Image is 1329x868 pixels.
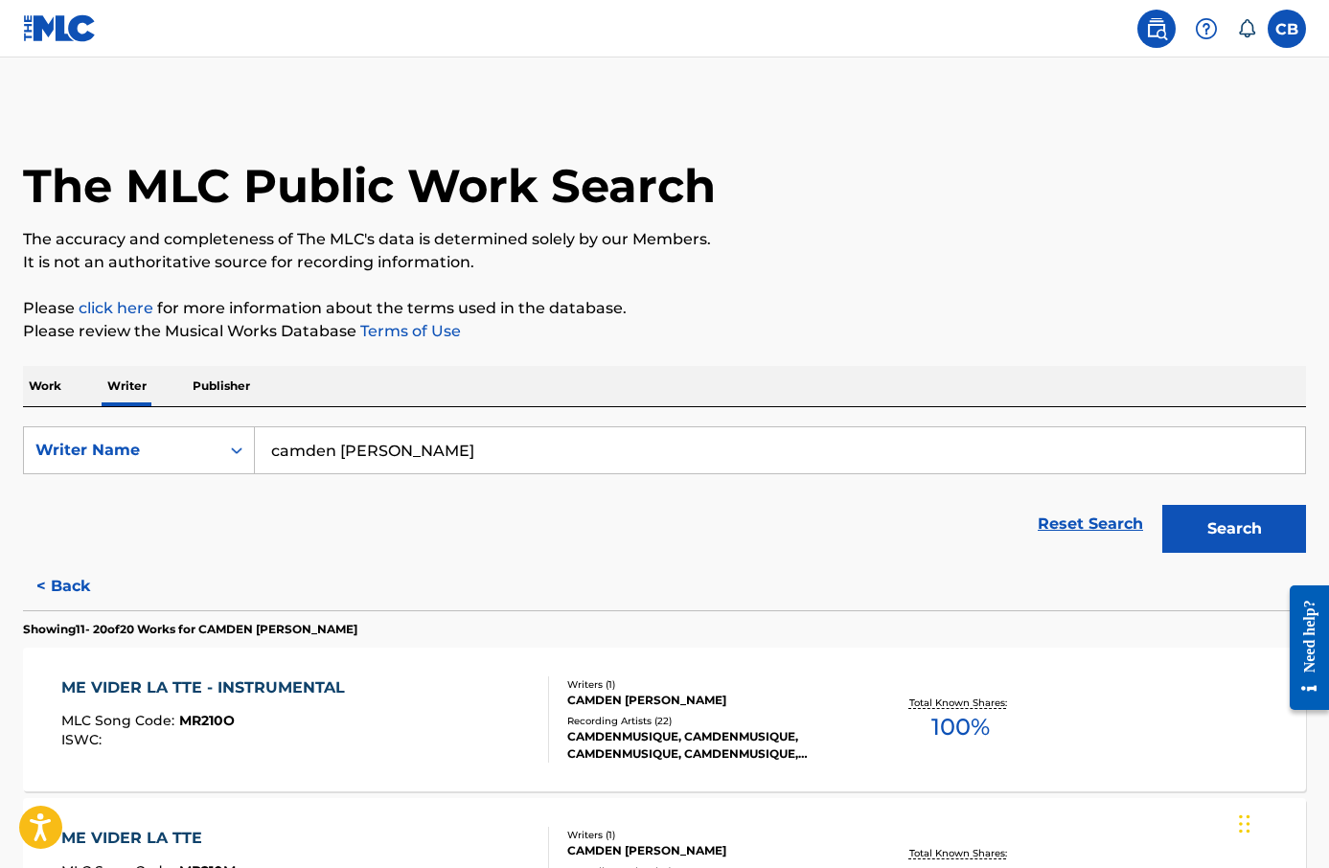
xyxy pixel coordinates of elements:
[567,842,854,859] div: CAMDEN [PERSON_NAME]
[61,712,179,729] span: MLC Song Code :
[1268,10,1306,48] div: User Menu
[1239,795,1250,853] div: Drag
[23,426,1306,562] form: Search Form
[23,157,716,215] h1: The MLC Public Work Search
[1195,17,1218,40] img: help
[567,677,854,692] div: Writers ( 1 )
[567,728,854,763] div: CAMDENMUSIQUE, CAMDENMUSIQUE, CAMDENMUSIQUE, CAMDENMUSIQUE, CAMDENMUSIQUE
[356,322,461,340] a: Terms of Use
[23,648,1306,791] a: ME VIDER LA TTE - INSTRUMENTALMLC Song Code:MR210OISWC:Writers (1)CAMDEN [PERSON_NAME]Recording A...
[1275,570,1329,724] iframe: Resource Center
[23,562,138,610] button: < Back
[23,366,67,406] p: Work
[909,696,1012,710] p: Total Known Shares:
[1137,10,1176,48] a: Public Search
[61,731,106,748] span: ISWC :
[1162,505,1306,553] button: Search
[1028,503,1153,545] a: Reset Search
[187,366,256,406] p: Publisher
[909,846,1012,860] p: Total Known Shares:
[23,251,1306,274] p: It is not an authoritative source for recording information.
[567,692,854,709] div: CAMDEN [PERSON_NAME]
[1145,17,1168,40] img: search
[1233,776,1329,868] iframe: Chat Widget
[61,676,355,699] div: ME VIDER LA TTE - INSTRUMENTAL
[1187,10,1226,48] div: Help
[23,228,1306,251] p: The accuracy and completeness of The MLC's data is determined solely by our Members.
[567,828,854,842] div: Writers ( 1 )
[1237,19,1256,38] div: Notifications
[79,299,153,317] a: click here
[23,297,1306,320] p: Please for more information about the terms used in the database.
[931,710,990,744] span: 100 %
[61,827,236,850] div: ME VIDER LA TTE
[23,320,1306,343] p: Please review the Musical Works Database
[23,14,97,42] img: MLC Logo
[35,439,208,462] div: Writer Name
[102,366,152,406] p: Writer
[567,714,854,728] div: Recording Artists ( 22 )
[23,621,357,638] p: Showing 11 - 20 of 20 Works for CAMDEN [PERSON_NAME]
[179,712,235,729] span: MR210O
